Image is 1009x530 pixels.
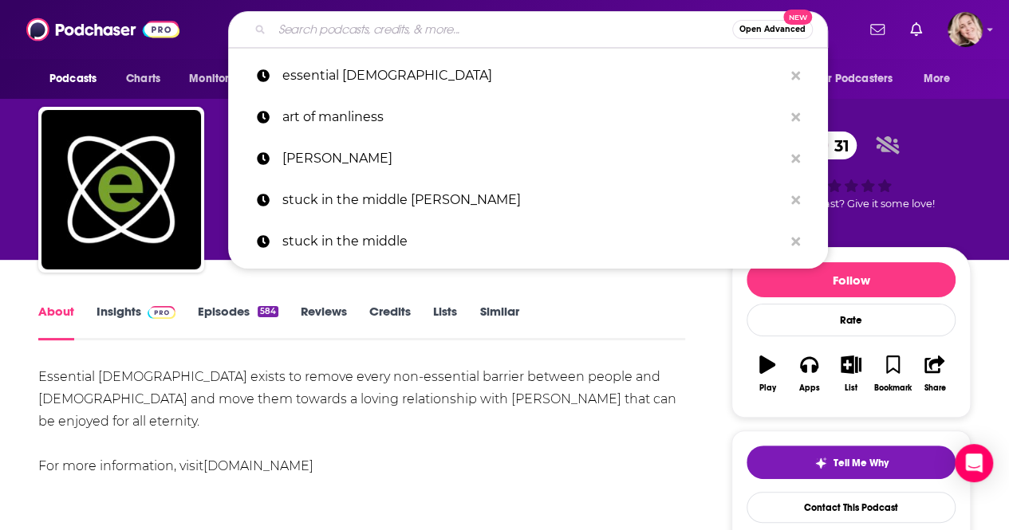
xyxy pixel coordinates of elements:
a: stuck in the middle [228,221,828,262]
a: InsightsPodchaser Pro [97,304,175,340]
div: Search podcasts, credits, & more... [228,11,828,48]
a: Contact This Podcast [747,492,956,523]
a: Charts [116,64,170,94]
div: List [845,383,857,393]
div: Bookmark [874,383,912,393]
p: stuck in the middle [282,221,783,262]
a: 31 [802,132,857,159]
button: open menu [912,64,971,94]
p: art of manliness [282,96,783,138]
input: Search podcasts, credits, & more... [272,17,732,42]
img: Essential Church Podcast [41,110,201,269]
button: Follow [747,262,956,297]
div: Essential [DEMOGRAPHIC_DATA] exists to remove every non-essential barrier between people and [DEM... [38,366,685,477]
a: About [38,304,74,340]
button: open menu [178,64,266,94]
button: open menu [806,64,916,94]
a: Lists [433,304,457,340]
span: Good podcast? Give it some love! [767,198,935,210]
span: Monitoring [189,68,246,90]
span: 31 [818,132,857,159]
span: Logged in as kkclayton [948,12,983,47]
a: essential [DEMOGRAPHIC_DATA] [228,55,828,96]
img: tell me why sparkle [814,457,827,469]
img: User Profile [948,12,983,47]
span: More [924,68,951,90]
span: For Podcasters [816,68,893,90]
span: New [783,10,812,25]
a: [DOMAIN_NAME] [203,458,313,473]
button: Show profile menu [948,12,983,47]
span: Charts [126,68,160,90]
a: [PERSON_NAME] [228,138,828,179]
a: Reviews [301,304,347,340]
p: essential church [282,55,783,96]
a: art of manliness [228,96,828,138]
div: Open Intercom Messenger [955,444,993,482]
button: List [830,345,872,402]
a: Episodes584 [198,304,278,340]
div: 584 [258,306,278,317]
p: stuck in the middle brian sacks [282,179,783,221]
div: 31Good podcast? Give it some love! [731,121,971,220]
button: tell me why sparkleTell Me Why [747,446,956,479]
div: Play [759,383,776,393]
div: Apps [799,383,820,393]
span: Tell Me Why [834,457,889,469]
img: Podchaser Pro [148,306,175,319]
button: Apps [788,345,830,402]
button: open menu [38,64,117,94]
a: stuck in the middle [PERSON_NAME] [228,179,828,221]
span: Podcasts [49,68,97,90]
div: Rate [747,304,956,336]
button: Bookmark [872,345,913,402]
a: Show notifications dropdown [864,16,891,43]
a: Credits [369,304,411,340]
p: lee camp [282,138,783,179]
button: Share [914,345,956,402]
div: Share [924,383,945,393]
button: Open AdvancedNew [732,20,813,39]
span: Open Advanced [739,26,806,33]
a: Show notifications dropdown [904,16,928,43]
button: Play [747,345,788,402]
img: Podchaser - Follow, Share and Rate Podcasts [26,14,179,45]
a: Similar [479,304,518,340]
